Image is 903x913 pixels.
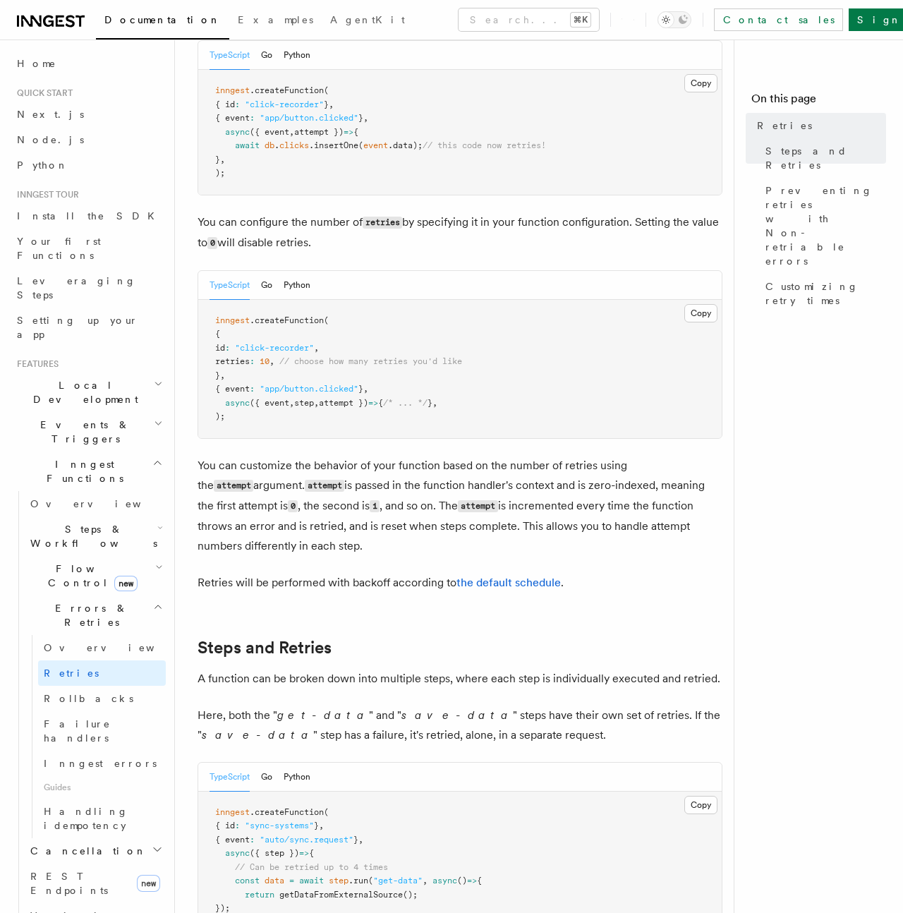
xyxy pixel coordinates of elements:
[44,758,157,769] span: Inngest errors
[388,140,423,150] span: .data);
[17,315,138,340] span: Setting up your app
[44,806,128,831] span: Handling idempotency
[260,384,358,394] span: "app/button.clicked"
[11,378,154,406] span: Local Development
[250,356,255,366] span: :
[370,500,380,512] code: 1
[17,159,68,171] span: Python
[279,140,309,150] span: clicks
[363,384,368,394] span: ,
[261,763,272,792] button: Go
[210,763,250,792] button: TypeScript
[329,99,334,109] span: ,
[17,210,163,222] span: Install the SDK
[309,848,314,858] span: {
[358,384,363,394] span: }
[458,500,497,512] code: attempt
[358,835,363,845] span: ,
[17,275,136,301] span: Leveraging Steps
[215,370,220,380] span: }
[225,398,250,408] span: async
[305,480,344,492] code: attempt
[11,373,166,412] button: Local Development
[368,876,373,885] span: (
[363,140,388,150] span: event
[38,635,166,660] a: Overview
[202,728,313,742] em: save-data
[314,343,319,353] span: ,
[229,4,322,38] a: Examples
[225,127,250,137] span: async
[215,155,220,164] span: }
[432,876,457,885] span: async
[751,90,886,113] h4: On this page
[25,516,166,556] button: Steps & Workflows
[432,398,437,408] span: ,
[96,4,229,40] a: Documentation
[423,876,428,885] span: ,
[456,576,561,589] a: the default schedule
[235,876,260,885] span: const
[235,343,314,353] span: "click-recorder"
[289,127,294,137] span: ,
[17,134,84,145] span: Node.js
[250,113,255,123] span: :
[319,398,368,408] span: attempt })
[215,168,225,178] span: );
[11,412,166,452] button: Events & Triggers
[358,140,363,150] span: (
[250,315,324,325] span: .createFunction
[760,178,886,274] a: Preventing retries with Non-retriable errors
[299,876,324,885] span: await
[288,500,298,512] code: 0
[250,848,299,858] span: ({ step })
[215,821,235,830] span: { id
[198,669,722,689] p: A function can be broken down into multiple steps, where each step is individually executed and r...
[284,41,310,70] button: Python
[324,315,329,325] span: (
[368,398,378,408] span: =>
[684,74,717,92] button: Copy
[210,271,250,300] button: TypeScript
[284,271,310,300] button: Python
[25,522,157,550] span: Steps & Workflows
[250,384,255,394] span: :
[215,411,225,421] span: );
[104,14,221,25] span: Documentation
[44,667,99,679] span: Retries
[38,751,166,776] a: Inngest errors
[760,138,886,178] a: Steps and Retries
[11,358,59,370] span: Features
[349,876,368,885] span: .run
[324,99,329,109] span: }
[428,398,432,408] span: }
[238,14,313,25] span: Examples
[198,638,332,658] a: Steps and Retries
[25,635,166,838] div: Errors & Retries
[198,212,722,253] p: You can configure the number of by specifying it in your function configuration. Setting the valu...
[214,480,253,492] code: attempt
[299,848,309,858] span: =>
[25,838,166,864] button: Cancellation
[11,127,166,152] a: Node.js
[11,308,166,347] a: Setting up your app
[11,268,166,308] a: Leveraging Steps
[765,144,886,172] span: Steps and Retries
[250,127,289,137] span: ({ event
[11,51,166,76] a: Home
[260,113,358,123] span: "app/button.clicked"
[44,642,189,653] span: Overview
[757,119,812,133] span: Retries
[220,155,225,164] span: ,
[279,890,403,900] span: getDataFromExternalSource
[44,693,133,704] span: Rollbacks
[44,718,111,744] span: Failure handlers
[274,140,279,150] span: .
[319,821,324,830] span: ,
[17,236,101,261] span: Your first Functions
[477,876,482,885] span: {
[17,109,84,120] span: Next.js
[235,821,240,830] span: :
[215,315,250,325] span: inngest
[38,776,166,799] span: Guides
